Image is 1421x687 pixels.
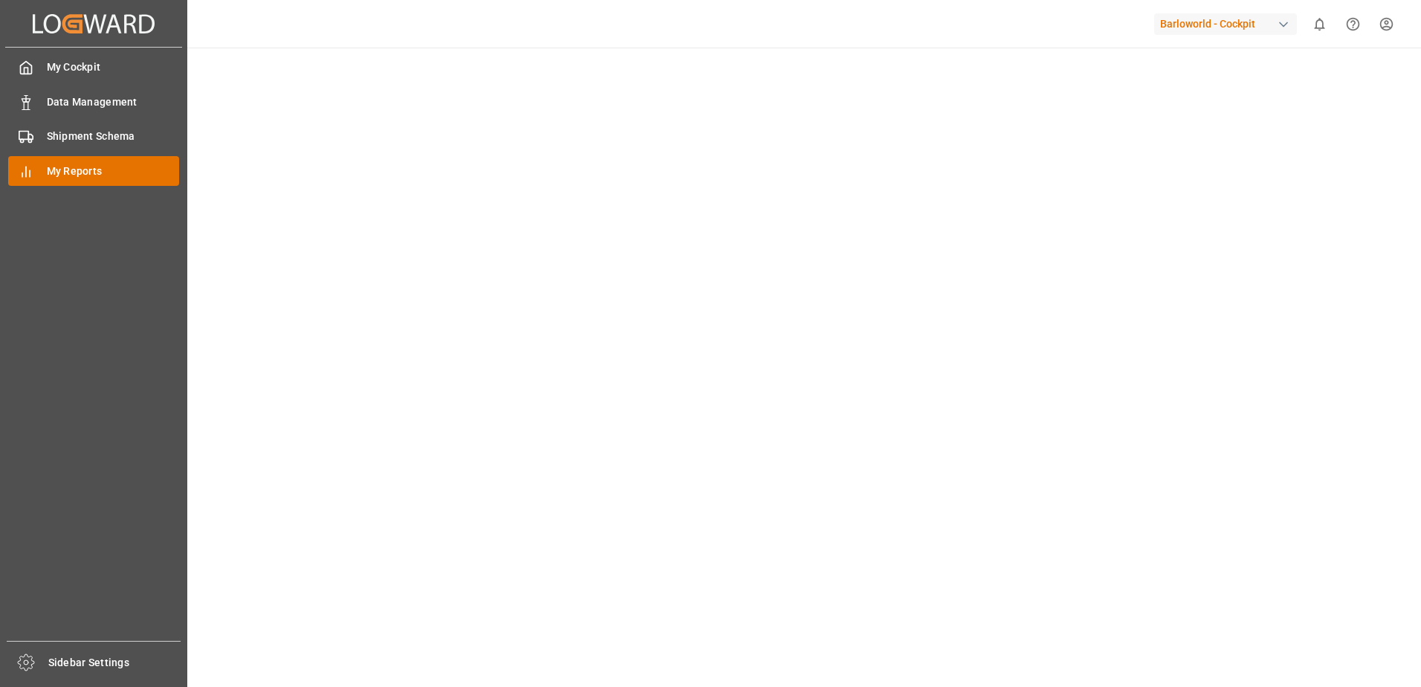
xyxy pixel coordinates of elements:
a: Data Management [8,87,179,116]
span: Shipment Schema [47,129,180,144]
div: Barloworld - Cockpit [1154,13,1297,35]
a: My Cockpit [8,53,179,82]
button: Help Center [1336,7,1370,41]
span: Sidebar Settings [48,655,181,671]
span: My Cockpit [47,59,180,75]
span: My Reports [47,164,180,179]
button: show 0 new notifications [1303,7,1336,41]
a: My Reports [8,156,179,185]
span: Data Management [47,94,180,110]
button: Barloworld - Cockpit [1154,10,1303,38]
a: Shipment Schema [8,122,179,151]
